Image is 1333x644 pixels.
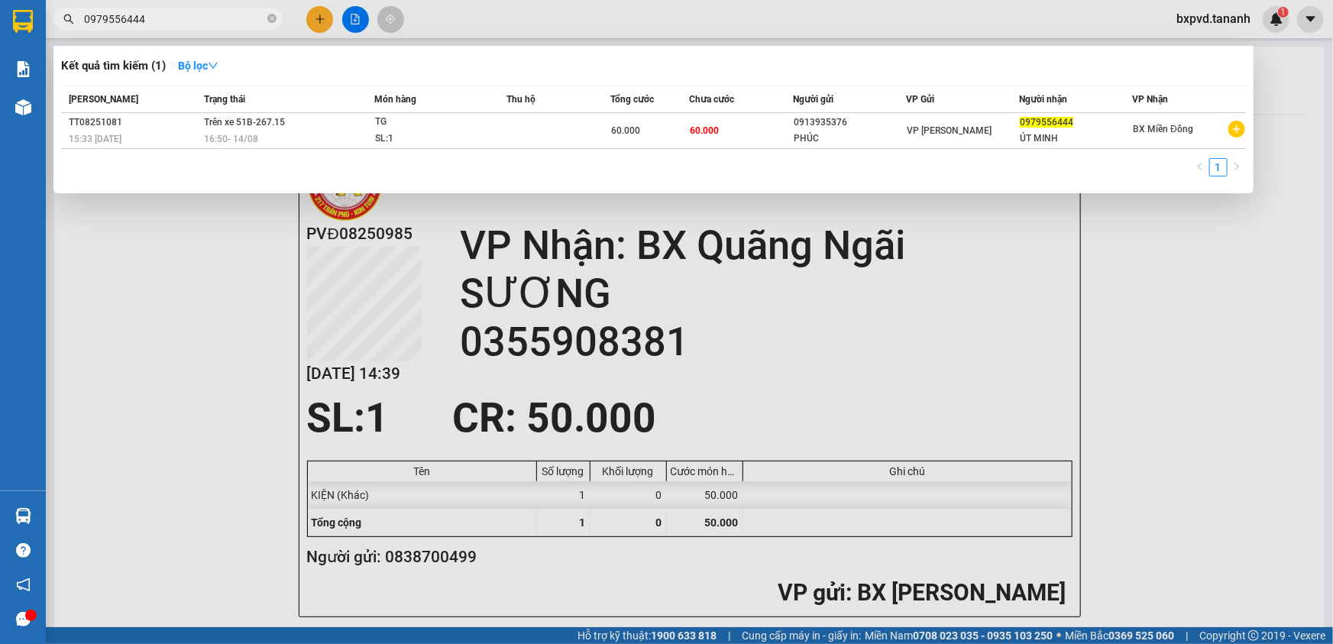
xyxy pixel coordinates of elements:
[1020,131,1131,147] div: ÚT MINH
[1191,158,1209,176] button: left
[689,94,734,105] span: Chưa cước
[267,14,277,23] span: close-circle
[906,94,934,105] span: VP Gửi
[1020,117,1073,128] span: 0979556444
[178,60,218,72] strong: Bộ lọc
[1209,158,1228,176] li: 1
[1228,158,1246,176] button: right
[204,117,285,128] span: Trên xe 51B-267.15
[1232,162,1241,171] span: right
[1228,121,1245,138] span: plus-circle
[1133,124,1193,134] span: BX Miền Đông
[375,131,490,147] div: SL: 1
[63,14,74,24] span: search
[16,578,31,592] span: notification
[794,115,905,131] div: 0913935376
[1019,94,1067,105] span: Người nhận
[1132,94,1168,105] span: VP Nhận
[69,115,199,131] div: TT08251081
[69,134,121,144] span: 15:33 [DATE]
[374,94,416,105] span: Món hàng
[267,12,277,27] span: close-circle
[204,134,258,144] span: 16:50 - 14/08
[794,131,905,147] div: PHÚC
[16,543,31,558] span: question-circle
[16,612,31,626] span: message
[506,94,535,105] span: Thu hộ
[15,508,31,524] img: warehouse-icon
[69,94,138,105] span: [PERSON_NAME]
[15,99,31,115] img: warehouse-icon
[84,11,264,28] input: Tìm tên, số ĐT hoặc mã đơn
[208,60,218,71] span: down
[15,61,31,77] img: solution-icon
[61,58,166,74] h3: Kết quả tìm kiếm ( 1 )
[13,10,33,33] img: logo-vxr
[907,125,992,136] span: VP [PERSON_NAME]
[610,94,654,105] span: Tổng cước
[204,94,245,105] span: Trạng thái
[166,53,231,78] button: Bộ lọcdown
[690,125,719,136] span: 60.000
[1195,162,1205,171] span: left
[1210,159,1227,176] a: 1
[1228,158,1246,176] li: Next Page
[793,94,833,105] span: Người gửi
[1191,158,1209,176] li: Previous Page
[611,125,640,136] span: 60.000
[375,114,490,131] div: TG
